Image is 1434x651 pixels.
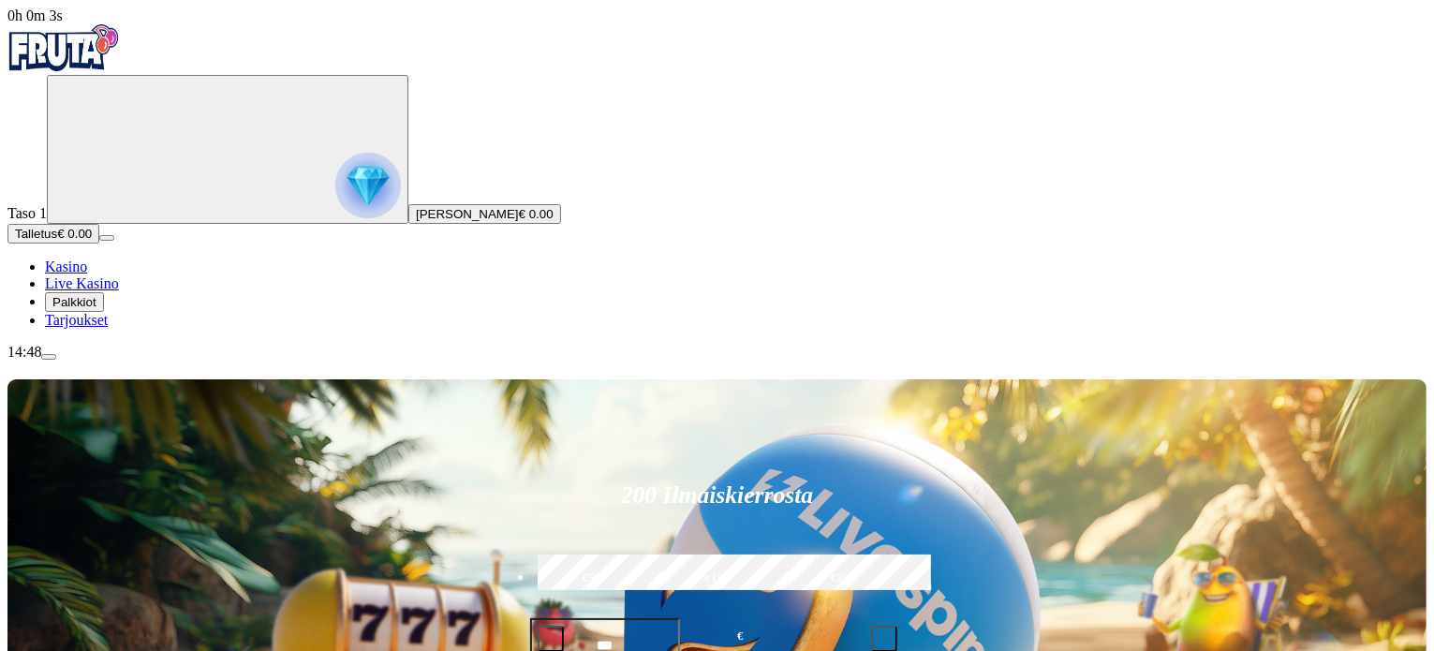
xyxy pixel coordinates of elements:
label: €150 [658,552,776,606]
span: Talletus [15,227,57,241]
button: menu [99,235,114,241]
label: €250 [784,552,902,606]
span: 14:48 [7,344,41,360]
span: Taso 1 [7,205,47,221]
button: Palkkiot [45,292,104,312]
a: Fruta [7,58,120,74]
button: Talletusplus icon€ 0.00 [7,224,99,244]
img: Fruta [7,24,120,71]
span: € [737,628,743,645]
label: €50 [533,552,651,606]
span: € 0.00 [519,207,554,221]
a: Live Kasino [45,275,119,291]
a: Tarjoukset [45,312,108,328]
nav: Main menu [7,259,1427,329]
span: [PERSON_NAME] [416,207,519,221]
button: reward progress [47,75,408,224]
img: reward progress [335,153,401,218]
button: menu [41,354,56,360]
button: [PERSON_NAME]€ 0.00 [408,204,561,224]
a: Kasino [45,259,87,274]
span: user session time [7,7,63,23]
span: Palkkiot [52,295,96,309]
span: € 0.00 [57,227,92,241]
nav: Primary [7,24,1427,329]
